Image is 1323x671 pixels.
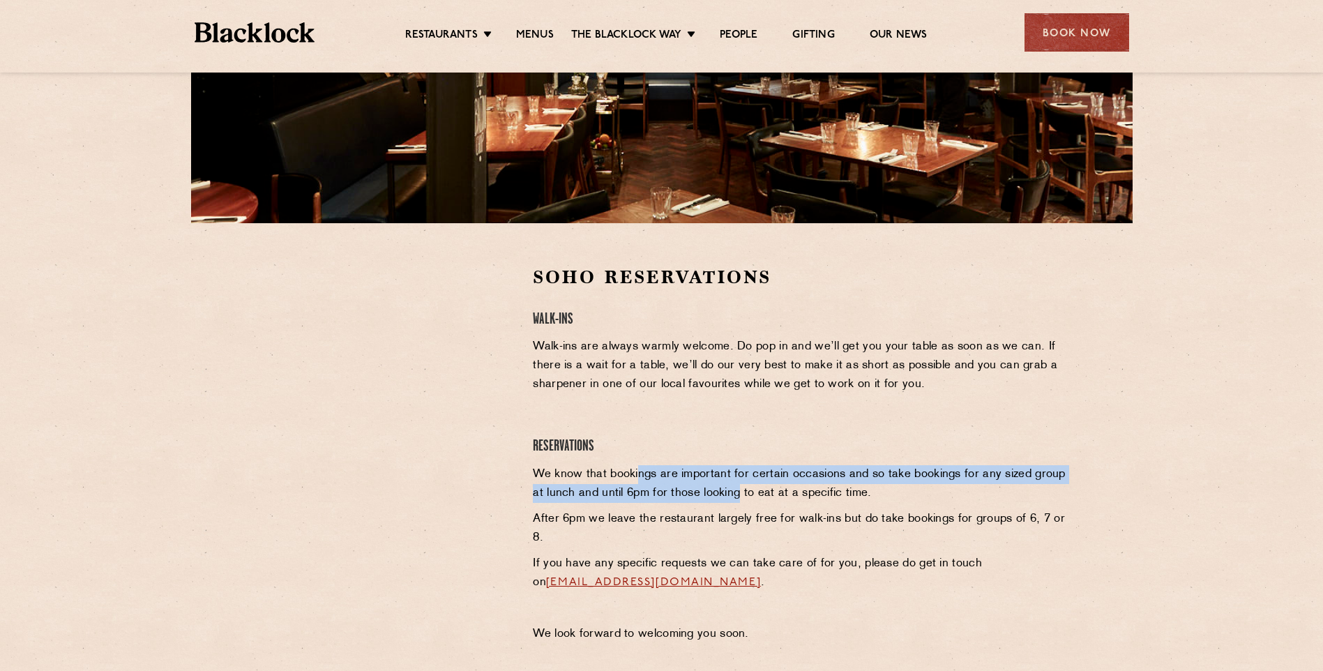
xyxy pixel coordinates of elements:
[533,625,1068,644] p: We look forward to welcoming you soon.
[870,29,928,44] a: Our News
[533,310,1068,329] h4: Walk-Ins
[533,555,1068,592] p: If you have any specific requests we can take care of for you, please do get in touch on .
[720,29,757,44] a: People
[533,465,1068,503] p: We know that bookings are important for certain occasions and so take bookings for any sized grou...
[792,29,834,44] a: Gifting
[516,29,554,44] a: Menus
[546,577,761,588] a: [EMAIL_ADDRESS][DOMAIN_NAME]
[533,265,1068,289] h2: Soho Reservations
[1025,13,1129,52] div: Book Now
[571,29,681,44] a: The Blacklock Way
[195,22,315,43] img: BL_Textured_Logo-footer-cropped.svg
[305,265,462,475] iframe: OpenTable make booking widget
[533,437,1068,456] h4: Reservations
[405,29,478,44] a: Restaurants
[533,510,1068,548] p: After 6pm we leave the restaurant largely free for walk-ins but do take bookings for groups of 6,...
[533,338,1068,394] p: Walk-ins are always warmly welcome. Do pop in and we’ll get you your table as soon as we can. If ...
